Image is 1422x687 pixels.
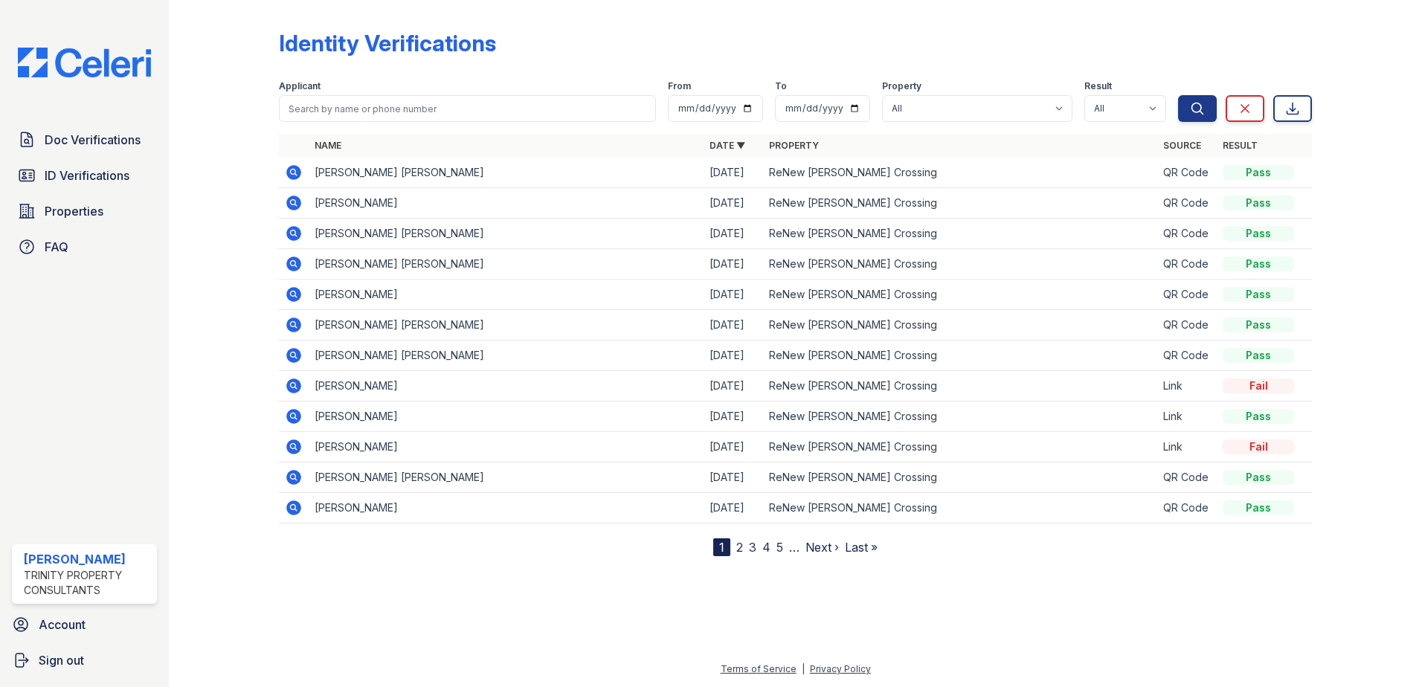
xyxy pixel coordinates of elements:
[279,30,496,57] div: Identity Verifications
[713,538,730,556] div: 1
[1157,371,1217,401] td: Link
[309,280,704,310] td: [PERSON_NAME]
[279,95,656,122] input: Search by name or phone number
[1157,310,1217,341] td: QR Code
[6,645,163,675] a: Sign out
[309,188,704,219] td: [PERSON_NAME]
[704,371,763,401] td: [DATE]
[763,341,1158,371] td: ReNew [PERSON_NAME] Crossing
[1223,196,1294,210] div: Pass
[775,80,787,92] label: To
[309,158,704,188] td: [PERSON_NAME] [PERSON_NAME]
[39,651,84,669] span: Sign out
[776,540,783,555] a: 5
[12,161,157,190] a: ID Verifications
[309,219,704,249] td: [PERSON_NAME] [PERSON_NAME]
[309,341,704,371] td: [PERSON_NAME] [PERSON_NAME]
[763,158,1158,188] td: ReNew [PERSON_NAME] Crossing
[1157,462,1217,493] td: QR Code
[668,80,691,92] label: From
[309,432,704,462] td: [PERSON_NAME]
[763,188,1158,219] td: ReNew [PERSON_NAME] Crossing
[1157,280,1217,310] td: QR Code
[710,140,745,151] a: Date ▼
[763,462,1158,493] td: ReNew [PERSON_NAME] Crossing
[1157,341,1217,371] td: QR Code
[1223,287,1294,302] div: Pass
[704,462,763,493] td: [DATE]
[763,310,1158,341] td: ReNew [PERSON_NAME] Crossing
[12,125,157,155] a: Doc Verifications
[704,158,763,188] td: [DATE]
[1157,401,1217,432] td: Link
[762,540,770,555] a: 4
[45,167,129,184] span: ID Verifications
[769,140,819,151] a: Property
[12,232,157,262] a: FAQ
[789,538,800,556] span: …
[1223,439,1294,454] div: Fail
[6,48,163,77] img: CE_Logo_Blue-a8612792a0a2168367f1c8372b55b34899dd931a85d93a1a3d3e32e68fde9ad4.png
[805,540,839,555] a: Next ›
[810,663,871,674] a: Privacy Policy
[1223,226,1294,241] div: Pass
[309,493,704,523] td: [PERSON_NAME]
[1223,409,1294,424] div: Pass
[1223,470,1294,485] div: Pass
[24,568,151,598] div: Trinity Property Consultants
[704,249,763,280] td: [DATE]
[6,610,163,639] a: Account
[1223,500,1294,515] div: Pass
[704,493,763,523] td: [DATE]
[1223,378,1294,393] div: Fail
[704,432,763,462] td: [DATE]
[1223,257,1294,271] div: Pass
[763,249,1158,280] td: ReNew [PERSON_NAME] Crossing
[12,196,157,226] a: Properties
[45,238,68,256] span: FAQ
[1157,219,1217,249] td: QR Code
[721,663,797,674] a: Terms of Service
[1157,432,1217,462] td: Link
[802,663,805,674] div: |
[736,540,743,555] a: 2
[763,432,1158,462] td: ReNew [PERSON_NAME] Crossing
[704,188,763,219] td: [DATE]
[1223,317,1294,332] div: Pass
[763,219,1158,249] td: ReNew [PERSON_NAME] Crossing
[749,540,756,555] a: 3
[309,401,704,432] td: [PERSON_NAME]
[39,616,86,633] span: Account
[1163,140,1201,151] a: Source
[1223,165,1294,180] div: Pass
[763,401,1158,432] td: ReNew [PERSON_NAME] Crossing
[309,249,704,280] td: [PERSON_NAME] [PERSON_NAME]
[1157,188,1217,219] td: QR Code
[763,493,1158,523] td: ReNew [PERSON_NAME] Crossing
[45,131,141,149] span: Doc Verifications
[763,280,1158,310] td: ReNew [PERSON_NAME] Crossing
[1084,80,1112,92] label: Result
[704,341,763,371] td: [DATE]
[1157,249,1217,280] td: QR Code
[1223,348,1294,363] div: Pass
[882,80,921,92] label: Property
[279,80,321,92] label: Applicant
[309,310,704,341] td: [PERSON_NAME] [PERSON_NAME]
[1157,158,1217,188] td: QR Code
[704,310,763,341] td: [DATE]
[309,371,704,401] td: [PERSON_NAME]
[1223,140,1258,151] a: Result
[24,550,151,568] div: [PERSON_NAME]
[845,540,878,555] a: Last »
[763,371,1158,401] td: ReNew [PERSON_NAME] Crossing
[309,462,704,493] td: [PERSON_NAME] [PERSON_NAME]
[704,401,763,432] td: [DATE]
[1157,493,1217,523] td: QR Code
[315,140,341,151] a: Name
[704,280,763,310] td: [DATE]
[704,219,763,249] td: [DATE]
[45,202,103,220] span: Properties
